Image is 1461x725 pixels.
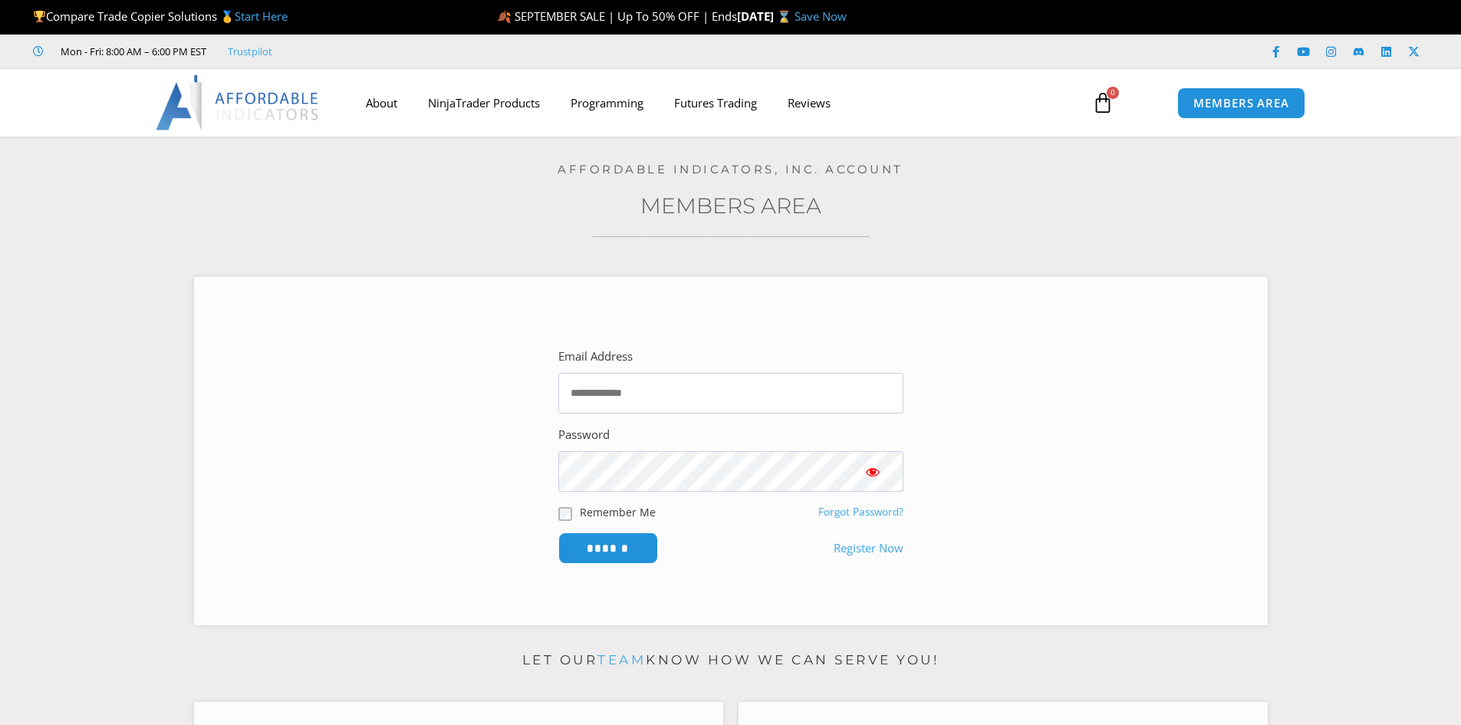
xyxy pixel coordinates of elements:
[818,505,903,519] a: Forgot Password?
[194,648,1268,673] p: Let our know how we can serve you!
[57,42,206,61] span: Mon - Fri: 8:00 AM – 6:00 PM EST
[350,85,1074,120] nav: Menu
[156,75,321,130] img: LogoAI | Affordable Indicators – NinjaTrader
[235,8,288,24] a: Start Here
[34,11,45,22] img: 🏆
[834,538,903,559] a: Register Now
[33,8,288,24] span: Compare Trade Copier Solutions 🥇
[555,85,659,120] a: Programming
[1193,97,1289,109] span: MEMBERS AREA
[795,8,847,24] a: Save Now
[1069,81,1137,125] a: 0
[1107,87,1119,99] span: 0
[558,346,633,367] label: Email Address
[350,85,413,120] a: About
[659,85,772,120] a: Futures Trading
[737,8,795,24] strong: [DATE] ⌛
[1177,87,1305,119] a: MEMBERS AREA
[842,451,903,492] button: Show password
[597,652,646,667] a: team
[640,193,821,219] a: Members Area
[772,85,846,120] a: Reviews
[558,162,903,176] a: Affordable Indicators, Inc. Account
[558,424,610,446] label: Password
[497,8,737,24] span: 🍂 SEPTEMBER SALE | Up To 50% OFF | Ends
[580,504,656,520] label: Remember Me
[413,85,555,120] a: NinjaTrader Products
[228,42,272,61] a: Trustpilot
